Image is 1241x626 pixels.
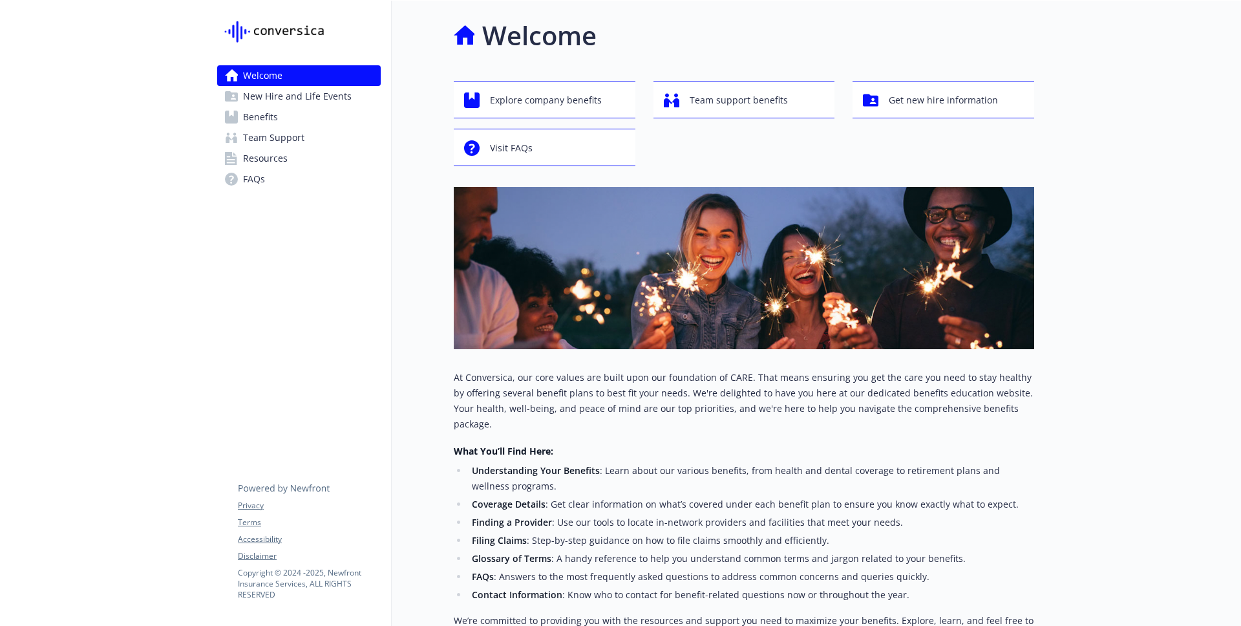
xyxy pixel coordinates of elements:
a: Terms [238,517,380,528]
span: Explore company benefits [490,88,602,113]
li: : Learn about our various benefits, from health and dental coverage to retirement plans and welln... [468,463,1034,494]
span: Welcome [243,65,282,86]
a: FAQs [217,169,381,189]
span: Team support benefits [690,88,788,113]
span: Team Support [243,127,304,148]
li: : Step-by-step guidance on how to file claims smoothly and efficiently. [468,533,1034,548]
li: : A handy reference to help you understand common terms and jargon related to your benefits. [468,551,1034,567]
p: At Conversica, our core values are built upon our foundation of CARE. That means ensuring you get... [454,370,1034,432]
button: Team support benefits [653,81,835,118]
span: Visit FAQs [490,136,533,160]
span: New Hire and Life Events [243,86,352,107]
strong: What You’ll Find Here: [454,445,553,457]
h1: Welcome [482,16,597,55]
strong: Filing Claims [472,534,527,546]
a: Resources [217,148,381,169]
button: Get new hire information [853,81,1034,118]
button: Explore company benefits [454,81,635,118]
button: Visit FAQs [454,129,635,166]
li: : Know who to contact for benefit-related questions now or throughout the year. [468,587,1034,603]
strong: Contact Information [472,588,562,601]
li: : Answers to the most frequently asked questions to address common concerns and queries quickly. [468,569,1034,585]
a: Welcome [217,65,381,86]
a: New Hire and Life Events [217,86,381,107]
img: overview page banner [454,187,1034,349]
strong: Finding a Provider [472,516,552,528]
a: Benefits [217,107,381,127]
strong: Coverage Details [472,498,546,510]
a: Accessibility [238,534,380,545]
span: FAQs [243,169,265,189]
strong: Understanding Your Benefits [472,464,600,477]
p: Copyright © 2024 - 2025 , Newfront Insurance Services, ALL RIGHTS RESERVED [238,567,380,600]
li: : Use our tools to locate in-network providers and facilities that meet your needs. [468,515,1034,530]
li: : Get clear information on what’s covered under each benefit plan to ensure you know exactly what... [468,497,1034,512]
span: Get new hire information [889,88,998,113]
span: Benefits [243,107,278,127]
strong: Glossary of Terms [472,552,551,565]
span: Resources [243,148,288,169]
strong: FAQs [472,570,494,583]
a: Disclaimer [238,550,380,562]
a: Team Support [217,127,381,148]
a: Privacy [238,500,380,512]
